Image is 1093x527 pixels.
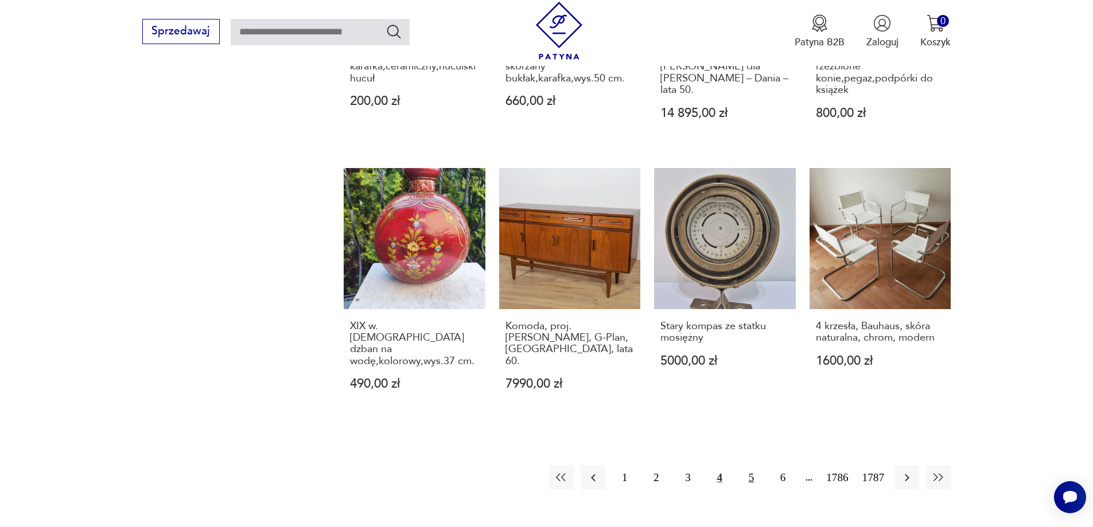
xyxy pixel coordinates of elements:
p: 14 895,00 zł [660,107,789,119]
button: Patyna B2B [795,14,845,49]
h3: XIX w.[DEMOGRAPHIC_DATA] dzban na wodę,kolorowy,wys.37 cm. [350,321,479,368]
img: Ikonka użytkownika [873,14,891,32]
button: 1787 [859,465,888,490]
p: 490,00 zł [350,378,479,390]
h3: Stary kompas ze statku mosiężny [660,321,789,344]
p: 7990,00 zł [505,378,635,390]
p: 800,00 zł [816,107,945,119]
a: Ikona medaluPatyna B2B [795,14,845,49]
h3: Komoda, proj. [PERSON_NAME], G-Plan, [GEOGRAPHIC_DATA], lata 60. [505,321,635,368]
button: 3 [675,465,700,490]
iframe: Smartsupp widget button [1054,481,1086,513]
a: Sprzedawaj [142,28,220,37]
img: Patyna - sklep z meblami i dekoracjami vintage [530,2,588,60]
h3: 4 krzesła, Bauhaus, skóra naturalna, chrom, modern [816,321,945,344]
p: Patyna B2B [795,36,845,49]
img: Ikona koszyka [927,14,944,32]
button: Szukaj [386,23,402,40]
a: XIX w.hinduski dzban na wodę,kolorowy,wys.37 cm.XIX w.[DEMOGRAPHIC_DATA] dzban na wodę,kolorowy,w... [344,168,485,417]
div: 0 [937,15,949,27]
p: 1600,00 zł [816,355,945,367]
button: 4 [707,465,732,490]
h3: Przedwojenny malowany skórzany bukłak,karafka,wys.50 cm. [505,49,635,84]
h3: Fotel Model 301 – proj. [PERSON_NAME] dla [PERSON_NAME] – Dania – lata 50. [660,49,789,96]
button: 1 [612,465,637,490]
button: 2 [644,465,668,490]
button: 5 [739,465,764,490]
p: 660,00 zł [505,95,635,107]
button: Sprzedawaj [142,19,220,44]
button: 1786 [823,465,851,490]
h3: Art deco,drewniane rzeźbione konie,pegaz,podpórki do książek [816,49,945,96]
a: Komoda, proj. V. Wilkins, G-Plan, Wielka Brytania, lata 60.Komoda, proj. [PERSON_NAME], G-Plan, [... [499,168,641,417]
p: Koszyk [920,36,951,49]
img: Ikona medalu [811,14,828,32]
a: 4 krzesła, Bauhaus, skóra naturalna, chrom, modern4 krzesła, Bauhaus, skóra naturalna, chrom, mod... [810,168,951,417]
p: Zaloguj [866,36,898,49]
p: 5000,00 zł [660,355,789,367]
a: Stary kompas ze statku mosiężnyStary kompas ze statku mosiężny5000,00 zł [654,168,796,417]
button: 6 [771,465,795,490]
h3: Art deco dzbanek karafka,ceramiczny,huculski hucuł [350,49,479,84]
button: 0Koszyk [920,14,951,49]
p: 200,00 zł [350,95,479,107]
button: Zaloguj [866,14,898,49]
